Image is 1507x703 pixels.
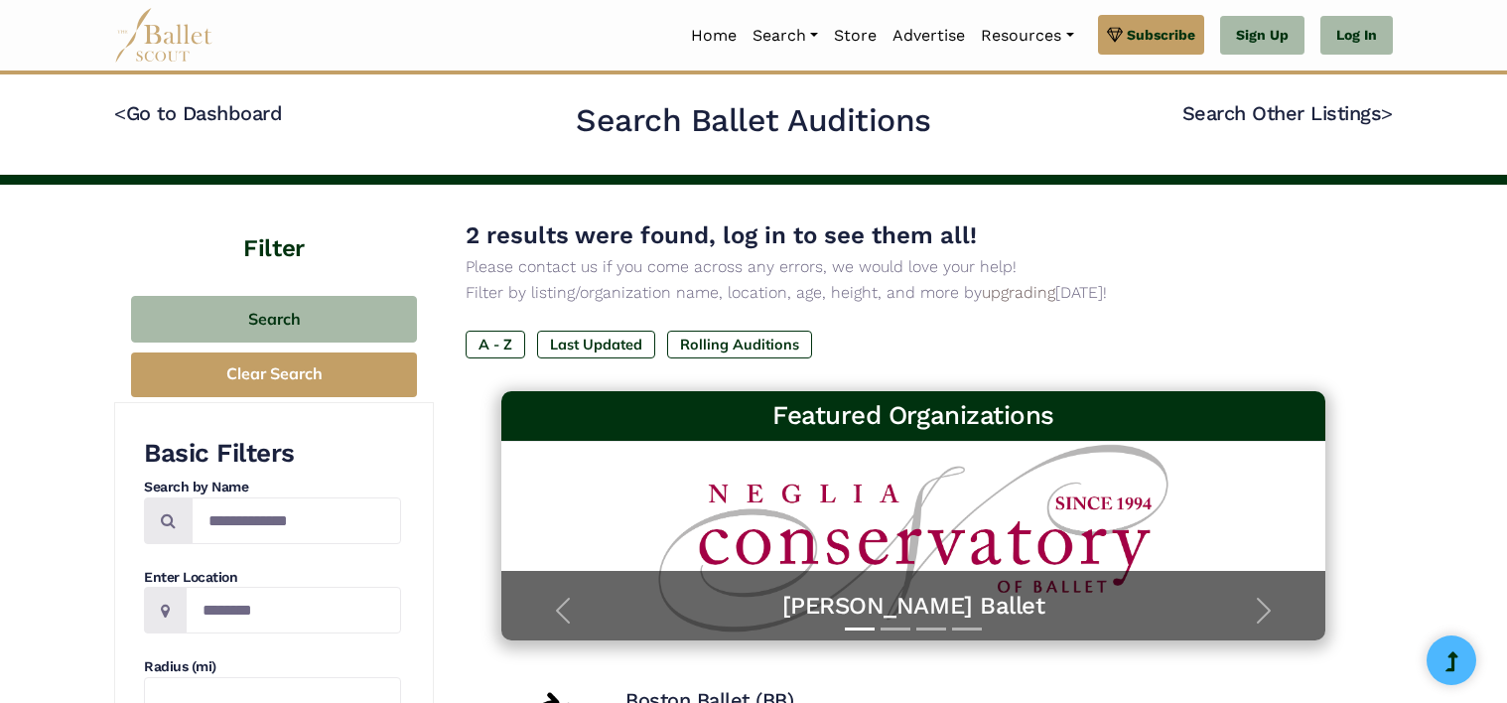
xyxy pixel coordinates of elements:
[466,221,977,249] span: 2 results were found, log in to see them all!
[952,618,982,640] button: Slide 4
[745,15,826,57] a: Search
[466,280,1361,306] p: Filter by listing/organization name, location, age, height, and more by [DATE]!
[114,101,282,125] a: <Go to Dashboard
[1220,16,1304,56] a: Sign Up
[1182,101,1393,125] a: Search Other Listings>
[973,15,1081,57] a: Resources
[1127,24,1195,46] span: Subscribe
[517,399,1309,433] h3: Featured Organizations
[1381,100,1393,125] code: >
[131,352,417,397] button: Clear Search
[192,497,401,544] input: Search by names...
[186,587,401,633] input: Location
[916,618,946,640] button: Slide 3
[537,331,655,358] label: Last Updated
[131,296,417,343] button: Search
[144,568,401,588] h4: Enter Location
[1098,15,1204,55] a: Subscribe
[114,100,126,125] code: <
[144,657,401,677] h4: Radius (mi)
[521,591,1305,622] a: [PERSON_NAME] Ballet
[114,185,434,266] h4: Filter
[1320,16,1393,56] a: Log In
[845,618,875,640] button: Slide 1
[466,254,1361,280] p: Please contact us if you come across any errors, we would love your help!
[683,15,745,57] a: Home
[667,331,812,358] label: Rolling Auditions
[576,100,931,142] h2: Search Ballet Auditions
[881,618,910,640] button: Slide 2
[885,15,973,57] a: Advertise
[144,478,401,497] h4: Search by Name
[466,331,525,358] label: A - Z
[144,437,401,471] h3: Basic Filters
[1107,24,1123,46] img: gem.svg
[982,283,1055,302] a: upgrading
[826,15,885,57] a: Store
